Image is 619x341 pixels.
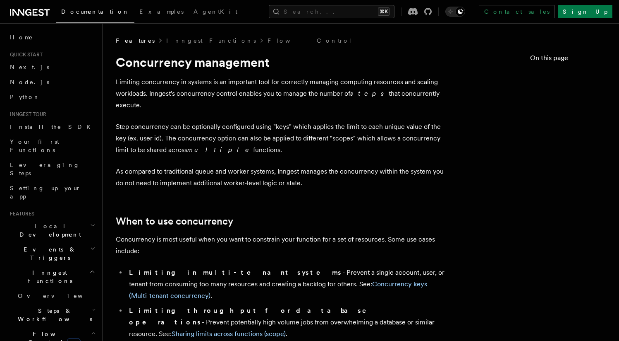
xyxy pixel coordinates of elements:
span: Overview [18,293,103,299]
span: Home [10,33,33,41]
span: Documentation [61,8,129,15]
h4: On this page [530,53,609,66]
span: Examples [139,8,184,15]
a: AgentKit [189,2,242,22]
h1: Concurrency management [116,55,447,70]
a: Python [7,89,97,104]
a: Examples [134,2,189,22]
button: Inngest Functions [7,265,97,288]
span: Leveraging Steps [10,162,80,177]
button: Search...⌘K [269,5,394,18]
a: Sharing limits across functions (scope) [172,330,286,338]
a: Setting up your app [7,181,97,204]
a: Next.js [7,60,97,75]
a: When to use concurrency [116,215,233,227]
a: Flow Control [268,36,352,45]
a: Home [7,30,97,45]
span: Setting up your app [10,185,81,200]
li: - Prevent potentially high volume jobs from overwhelming a database or similar resource. See: . [127,305,447,340]
li: - Prevent a single account, user, or tenant from consuming too many resources and creating a back... [127,267,447,302]
span: Steps & Workflows [14,307,92,323]
span: Python [10,94,40,100]
span: Node.js [10,79,49,85]
button: Local Development [7,219,97,242]
a: Overview [14,288,97,303]
em: steps [350,89,389,97]
a: Inngest Functions [166,36,256,45]
em: multiple [187,146,253,154]
span: Events & Triggers [7,245,90,262]
p: Limiting concurrency in systems is an important tool for correctly managing computing resources a... [116,76,447,111]
span: Next.js [10,64,49,70]
span: Install the SDK [10,123,96,130]
strong: Limiting in multi-tenant systems [129,268,342,276]
span: Features [116,36,155,45]
a: Your first Functions [7,134,97,157]
span: Your first Functions [10,138,59,153]
button: Toggle dark mode [445,7,465,17]
span: Inngest tour [7,111,46,118]
strong: Limiting throughput for database operations [129,307,378,326]
a: Leveraging Steps [7,157,97,181]
a: Contact sales [479,5,554,18]
span: Quick start [7,51,43,58]
p: Concurrency is most useful when you want to constrain your function for a set of resources. Some ... [116,234,447,257]
kbd: ⌘K [378,7,390,16]
a: Documentation [56,2,134,23]
p: As compared to traditional queue and worker systems, Inngest manages the concurrency within the s... [116,166,447,189]
button: Steps & Workflows [14,303,97,326]
span: Local Development [7,222,90,239]
span: Inngest Functions [7,268,89,285]
span: Features [7,210,34,217]
p: Step concurrency can be optionally configured using "keys" which applies the limit to each unique... [116,121,447,156]
a: Install the SDK [7,119,97,134]
a: Node.js [7,75,97,89]
button: Events & Triggers [7,242,97,265]
span: AgentKit [194,8,237,15]
a: Sign Up [558,5,612,18]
